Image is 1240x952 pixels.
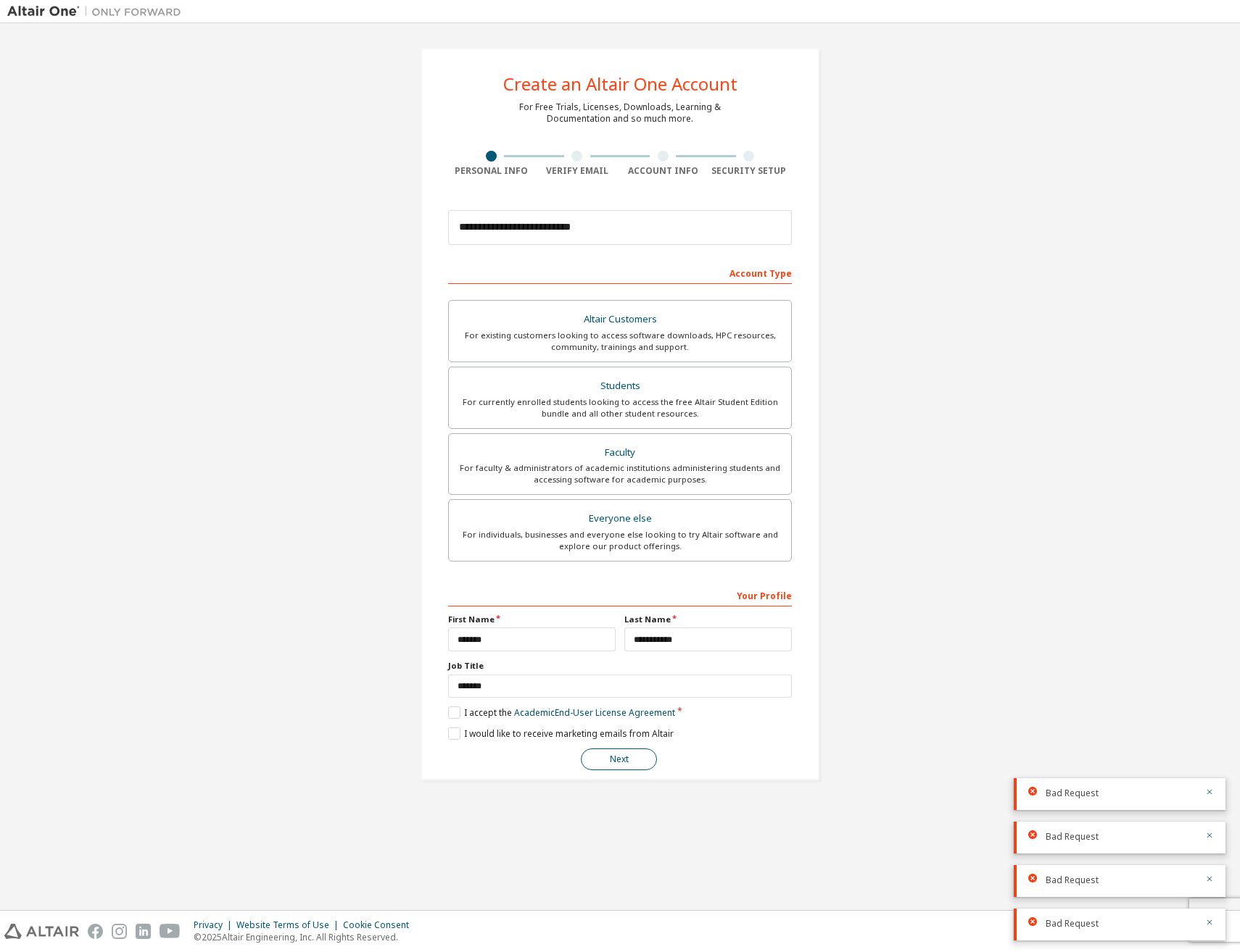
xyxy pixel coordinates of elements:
img: youtube.svg [160,924,181,939]
div: Create an Altair One Account [503,75,737,93]
div: Personal Info [448,165,534,177]
button: Next [581,748,657,770]
div: For currently enrolled students looking to access the free Altair Student Edition bundle and all ... [458,396,782,419]
div: Security Setup [706,165,793,177]
div: Account Type [448,261,792,284]
div: Privacy [194,919,236,931]
label: Last Name [624,614,792,625]
div: Your Profile [448,583,792,606]
a: Academic End-User License Agreement [514,706,675,719]
p: © 2025 Altair Engineering, Inc. All Rights Reserved. [194,931,418,943]
img: linkedin.svg [136,924,151,939]
span: Bad Request [1046,918,1099,930]
label: First Name [448,614,616,625]
div: For individuals, businesses and everyone else looking to try Altair software and explore our prod... [458,529,782,552]
div: Verify Email [534,165,621,177]
img: facebook.svg [88,924,103,939]
div: Account Info [620,165,706,177]
div: Website Terms of Use [236,919,343,931]
div: Everyone else [458,509,782,529]
div: For Free Trials, Licenses, Downloads, Learning & Documentation and so much more. [519,101,721,125]
label: I accept the [448,706,675,719]
div: For faculty & administrators of academic institutions administering students and accessing softwa... [458,462,782,485]
span: Bad Request [1046,788,1099,799]
label: I would like to receive marketing emails from Altair [448,727,674,740]
span: Bad Request [1046,831,1099,843]
img: altair_logo.svg [4,924,79,939]
span: Bad Request [1046,874,1099,886]
label: Job Title [448,660,792,672]
div: Cookie Consent [343,919,418,931]
div: Altair Customers [458,309,782,330]
div: Faculty [458,443,782,463]
div: Students [458,376,782,396]
img: Altair One [7,4,189,19]
img: instagram.svg [112,924,127,939]
div: For existing customers looking to access software downloads, HPC resources, community, trainings ... [458,330,782,353]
